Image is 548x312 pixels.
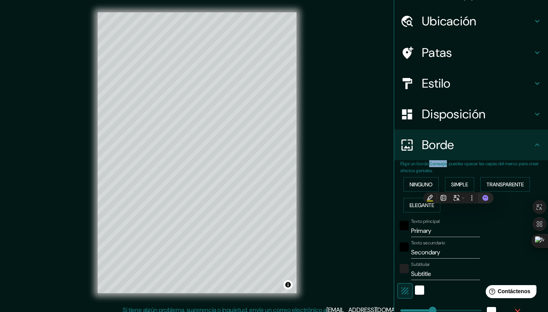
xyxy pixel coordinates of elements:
[422,45,452,61] font: Patas
[422,75,451,91] font: Estilo
[411,261,430,267] font: Subtitular
[394,129,548,160] div: Borde
[422,137,454,153] font: Borde
[411,218,440,224] font: Texto principal
[411,240,445,246] font: Texto secundario
[400,161,429,167] font: Elige un borde.
[394,68,548,99] div: Estilo
[410,181,433,188] font: Ninguno
[394,99,548,129] div: Disposición
[400,242,409,252] button: negro
[486,181,524,188] font: Transparente
[445,177,474,192] button: Simple
[403,177,439,192] button: Ninguno
[422,106,485,122] font: Disposición
[429,161,447,167] font: Consejo
[394,37,548,68] div: Patas
[451,181,468,188] font: Simple
[400,264,409,273] button: color-222222
[400,221,409,230] button: negro
[422,13,476,29] font: Ubicación
[400,161,539,174] font: : puedes opacar las capas del marco para crear efectos geniales.
[415,285,424,295] button: blanco
[283,280,293,289] button: Activar o desactivar atribución
[403,198,440,212] button: Elegante
[480,282,540,304] iframe: Lanzador de widgets de ayuda
[480,177,530,192] button: Transparente
[394,6,548,37] div: Ubicación
[410,202,434,209] font: Elegante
